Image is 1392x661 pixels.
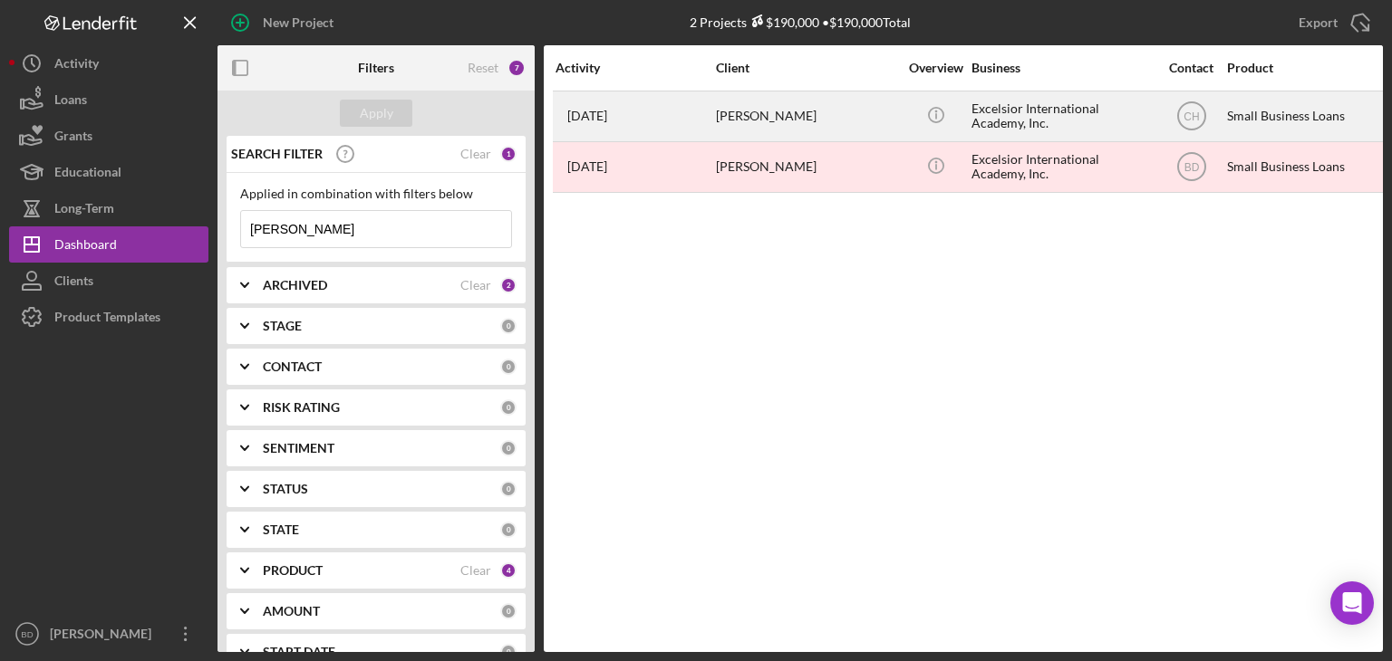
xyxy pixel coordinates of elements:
[240,187,512,201] div: Applied in combination with filters below
[263,359,322,374] b: CONTACT
[263,522,299,537] b: STATE
[902,61,970,75] div: Overview
[54,263,93,303] div: Clients
[263,441,334,455] b: SENTIMENT
[567,109,607,123] time: 2025-08-17 19:50
[9,118,208,154] button: Grants
[716,92,897,140] div: [PERSON_NAME]
[263,319,302,333] b: STAGE
[9,154,208,190] button: Educational
[500,440,517,456] div: 0
[9,45,208,81] button: Activity
[9,263,208,299] button: Clients
[500,277,517,293] div: 2
[1281,5,1383,41] button: Export
[340,100,412,127] button: Apply
[1330,581,1374,625] div: Open Intercom Messenger
[9,299,208,335] button: Product Templates
[9,190,208,226] button: Long-Term
[690,14,911,30] div: 2 Projects • $190,000 Total
[460,563,491,578] div: Clear
[358,61,394,75] b: Filters
[263,278,327,292] b: ARCHIVED
[231,147,323,161] b: SEARCH FILTER
[716,143,897,191] div: [PERSON_NAME]
[9,81,208,118] button: Loans
[360,100,393,127] div: Apply
[500,562,517,579] div: 4
[54,190,114,231] div: Long-Term
[460,147,491,161] div: Clear
[263,5,333,41] div: New Project
[9,616,208,652] button: BD[PERSON_NAME]
[1157,61,1225,75] div: Contact
[54,226,117,267] div: Dashboard
[500,603,517,619] div: 0
[500,522,517,538] div: 0
[1184,161,1199,174] text: BD
[54,118,92,158] div: Grants
[263,482,308,496] b: STATUS
[747,14,819,30] div: $190,000
[500,318,517,334] div: 0
[507,59,526,77] div: 7
[500,644,517,660] div: 0
[971,61,1153,75] div: Business
[54,45,99,86] div: Activity
[263,400,340,415] b: RISK RATING
[468,61,498,75] div: Reset
[556,61,714,75] div: Activity
[54,154,121,195] div: Educational
[500,146,517,162] div: 1
[21,629,33,639] text: BD
[1299,5,1338,41] div: Export
[54,81,87,122] div: Loans
[9,226,208,263] button: Dashboard
[500,399,517,416] div: 0
[500,481,517,497] div: 0
[263,645,335,659] b: START DATE
[567,159,607,174] time: 2024-01-25 22:42
[460,278,491,292] div: Clear
[716,61,897,75] div: Client
[263,604,320,618] b: AMOUNT
[217,5,352,41] button: New Project
[54,299,160,340] div: Product Templates
[263,563,323,578] b: PRODUCT
[500,359,517,375] div: 0
[971,143,1153,191] div: Excelsior International Academy, Inc.
[971,92,1153,140] div: Excelsior International Academy, Inc.
[45,616,163,656] div: [PERSON_NAME]
[1184,110,1199,123] text: CH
